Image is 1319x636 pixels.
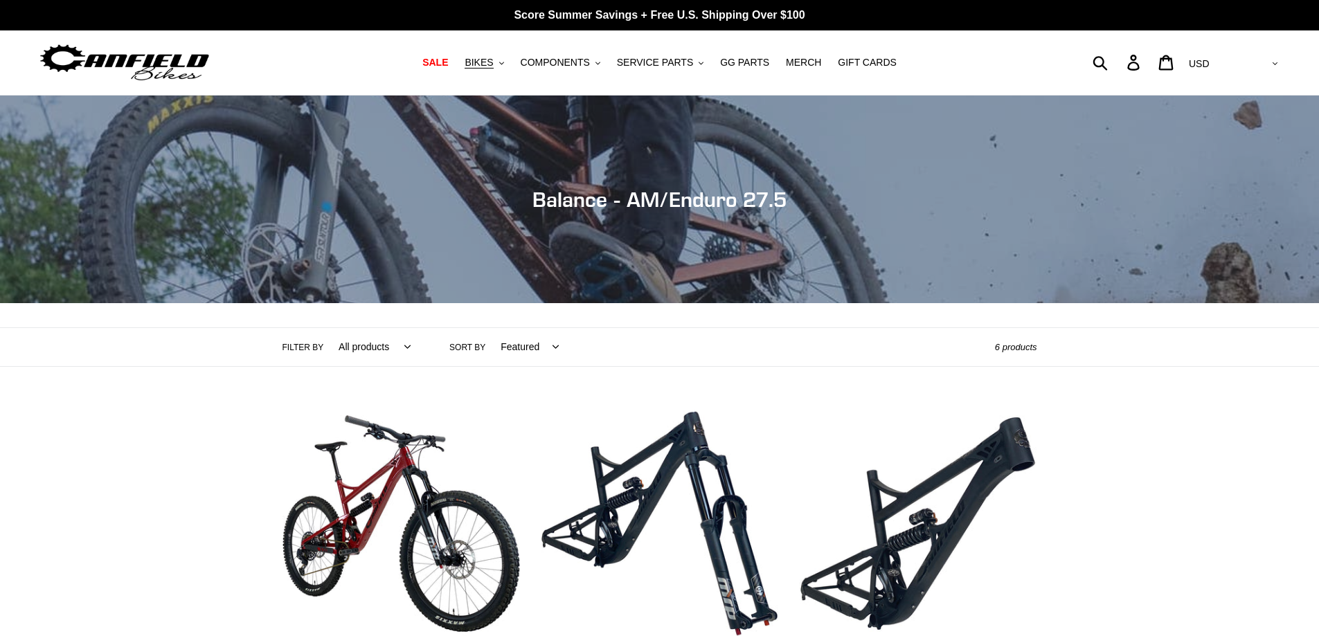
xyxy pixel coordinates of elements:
[838,57,897,69] span: GIFT CARDS
[1100,47,1136,78] input: Search
[779,53,828,72] a: MERCH
[995,342,1037,352] span: 6 products
[720,57,769,69] span: GG PARTS
[38,41,211,84] img: Canfield Bikes
[831,53,904,72] a: GIFT CARDS
[610,53,710,72] button: SERVICE PARTS
[415,53,455,72] a: SALE
[786,57,821,69] span: MERCH
[532,187,787,212] span: Balance - AM/Enduro 27.5
[282,341,324,354] label: Filter by
[521,57,590,69] span: COMPONENTS
[465,57,493,69] span: BIKES
[458,53,510,72] button: BIKES
[713,53,776,72] a: GG PARTS
[449,341,485,354] label: Sort by
[617,57,693,69] span: SERVICE PARTS
[514,53,607,72] button: COMPONENTS
[422,57,448,69] span: SALE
